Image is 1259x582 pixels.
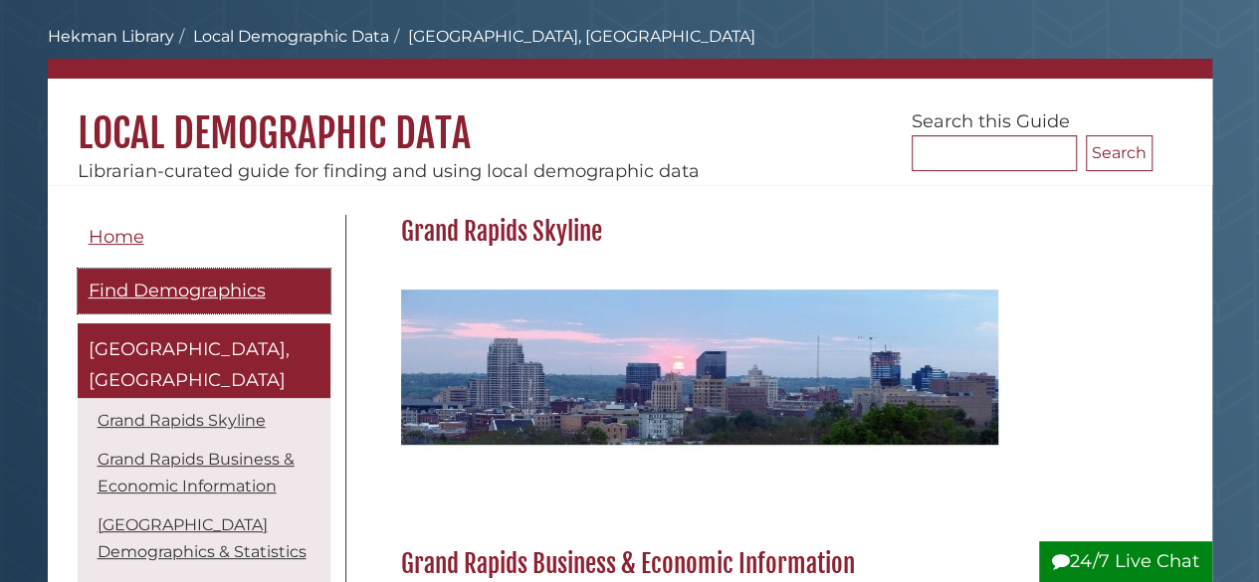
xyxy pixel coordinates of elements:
a: [GEOGRAPHIC_DATA] Demographics & Statistics [98,515,307,561]
nav: breadcrumb [48,25,1212,79]
span: Librarian-curated guide for finding and using local demographic data [78,160,700,182]
span: [GEOGRAPHIC_DATA], [GEOGRAPHIC_DATA] [89,338,290,392]
a: Find Demographics [78,269,330,313]
span: Find Demographics [89,280,266,301]
li: [GEOGRAPHIC_DATA], [GEOGRAPHIC_DATA] [389,25,755,49]
button: 24/7 Live Chat [1039,541,1212,582]
a: Home [78,215,330,260]
button: Search [1086,135,1153,171]
a: Hekman Library [48,27,174,46]
h2: Grand Rapids Business & Economic Information [391,548,1153,580]
a: [GEOGRAPHIC_DATA], [GEOGRAPHIC_DATA] [78,323,330,398]
h1: Local Demographic Data [48,79,1212,158]
a: Grand Rapids Business & Economic Information [98,450,295,495]
a: Grand Rapids Skyline [98,411,266,430]
span: Home [89,226,144,248]
a: Local Demographic Data [193,27,389,46]
h2: Grand Rapids Skyline [391,216,1153,248]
